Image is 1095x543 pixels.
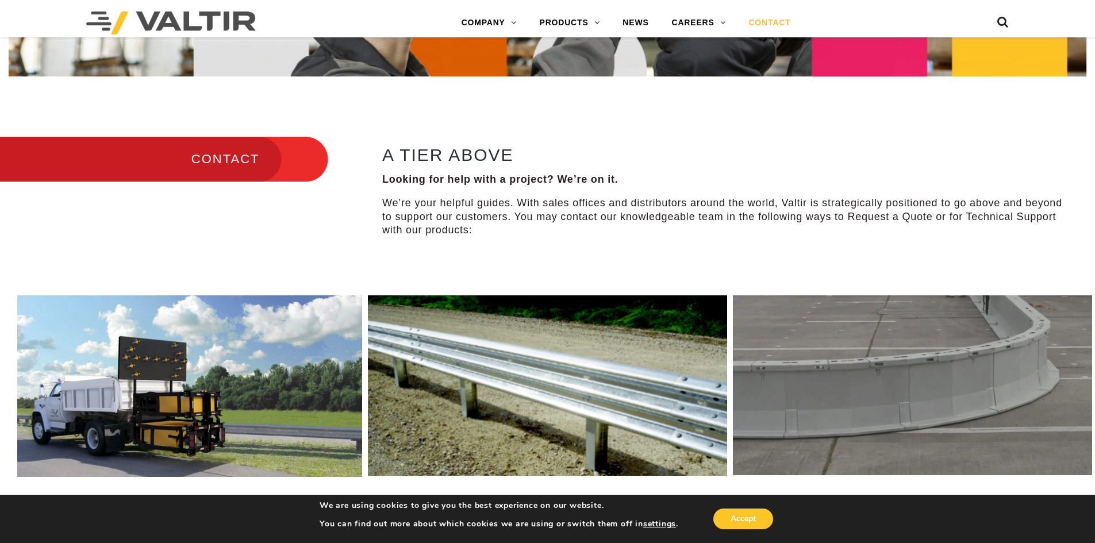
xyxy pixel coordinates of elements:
[733,492,1092,533] p: MASH longitudinal redirecting steel barrier.
[368,493,727,533] p: Guardrail, end terminals, cable, and signpost products.
[528,11,612,34] a: PRODUCTS
[320,500,678,511] p: We are using cookies to give you the best experience on our website.
[660,11,737,34] a: CAREERS
[643,519,676,529] button: settings
[368,295,727,476] img: Guardrail Contact Us Page Image
[737,11,802,34] a: CONTACT
[382,174,618,185] strong: Looking for help with a project? We’re on it.
[320,519,678,529] p: You can find out more about which cookies we are using or switch them off in .
[733,295,1092,475] img: Radius-Barrier-Section-Highwayguard3
[382,145,1064,164] h2: A TIER ABOVE
[382,197,1064,237] p: We’re your helpful guides. With sales offices and distributors around the world, Valtir is strate...
[17,295,362,476] img: SS180M Contact Us Page Image
[713,509,773,529] button: Accept
[450,11,528,34] a: COMPANY
[86,11,256,34] img: Valtir
[611,11,660,34] a: NEWS
[733,493,878,505] strong: HIGHWAYGUARD BARRIER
